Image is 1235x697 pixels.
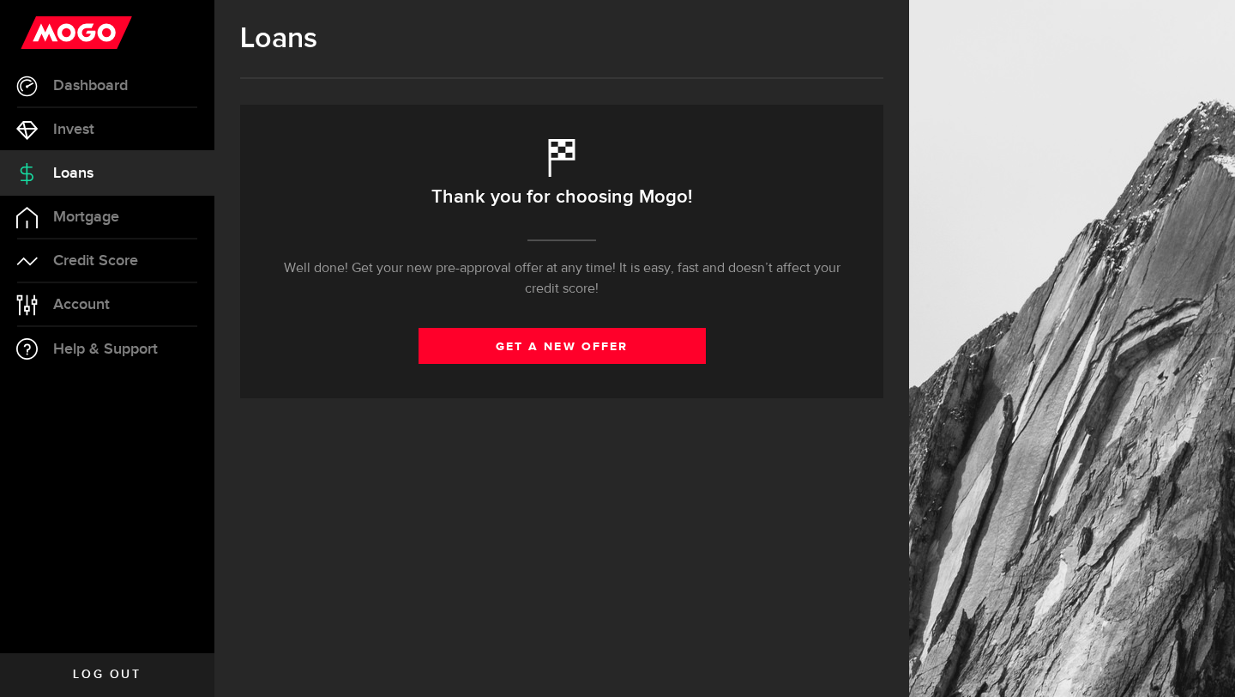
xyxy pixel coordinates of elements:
[240,21,883,56] h1: Loans
[53,342,158,357] span: Help & Support
[53,297,110,312] span: Account
[53,78,128,94] span: Dashboard
[274,258,849,300] p: Well done! Get your new pre-approval offer at any time! It is easy, fast and doesn’t affect your ...
[419,328,706,364] a: get a new offer
[73,669,141,681] span: Log out
[53,253,138,269] span: Credit Score
[53,166,93,181] span: Loans
[53,209,119,225] span: Mortgage
[53,122,94,137] span: Invest
[431,179,692,215] h2: Thank you for choosing Mogo!
[1163,625,1235,697] iframe: LiveChat chat widget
